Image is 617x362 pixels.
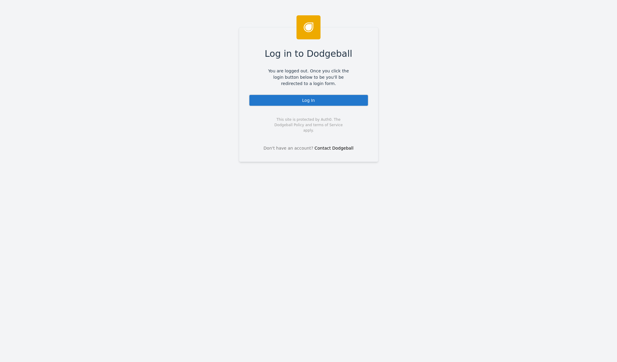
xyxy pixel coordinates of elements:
span: Log in to Dodgeball [265,47,352,60]
a: Contact Dodgeball [315,146,354,151]
span: Don't have an account? [263,145,313,151]
div: Log In [249,94,369,106]
span: This site is protected by Auth0. The Dodgeball Policy and terms of Service apply. [269,117,348,133]
span: You are logged out. Once you click the login button below to be you'll be redirected to a login f... [264,68,354,87]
